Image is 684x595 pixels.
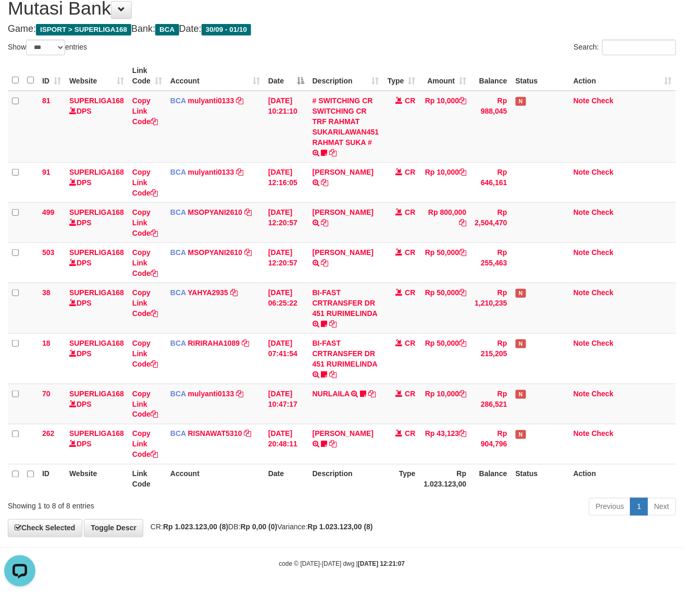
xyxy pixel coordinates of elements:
[471,61,512,91] th: Balance
[630,498,648,516] a: 1
[313,168,374,176] a: [PERSON_NAME]
[369,390,376,398] a: Copy NURLAILA to clipboard
[65,424,128,464] td: DPS
[313,208,374,216] a: [PERSON_NAME]
[188,430,242,438] a: RISNAWAT5310
[155,24,179,35] span: BCA
[459,339,467,347] a: Copy Rp 50,000 to clipboard
[264,202,308,242] td: [DATE] 12:20:57
[592,208,614,216] a: Check
[471,384,512,424] td: Rp 286,521
[420,424,471,464] td: Rp 43,123
[69,390,124,398] a: SUPERLIGA168
[471,242,512,283] td: Rp 255,463
[36,24,131,35] span: ISPORT > SUPERLIGA168
[574,390,590,398] a: Note
[405,248,416,257] span: CR
[459,430,467,438] a: Copy Rp 43,123 to clipboard
[420,202,471,242] td: Rp 800,000
[42,390,51,398] span: 70
[405,288,416,297] span: CR
[308,333,383,384] td: BI-FAST CRTRANSFER DR 451 RURIMELINDA
[69,96,124,105] a: SUPERLIGA168
[459,390,467,398] a: Copy Rp 10,000 to clipboard
[471,333,512,384] td: Rp 215,205
[8,24,676,34] h4: Game: Bank: Date:
[65,333,128,384] td: DPS
[170,208,186,216] span: BCA
[188,248,243,257] a: MSOPYANI2610
[471,464,512,494] th: Balance
[264,242,308,283] td: [DATE] 12:20:57
[574,96,590,105] a: Note
[420,61,471,91] th: Amount: activate to sort column ascending
[42,339,51,347] span: 18
[471,162,512,202] td: Rp 646,161
[170,96,186,105] span: BCA
[313,248,374,257] a: [PERSON_NAME]
[383,61,420,91] th: Type: activate to sort column ascending
[574,288,590,297] a: Note
[574,248,590,257] a: Note
[264,384,308,424] td: [DATE] 10:47:17
[592,390,614,398] a: Check
[26,40,65,55] select: Showentries
[321,259,329,267] a: Copy SALMIAH PATTIMURA to clipboard
[188,208,243,216] a: MSOPYANI2610
[602,40,676,55] input: Search:
[170,339,186,347] span: BCA
[166,464,264,494] th: Account
[69,288,124,297] a: SUPERLIGA168
[132,96,158,126] a: Copy Link Code
[132,168,158,197] a: Copy Link Code
[592,339,614,347] a: Check
[236,168,243,176] a: Copy mulyanti0133 to clipboard
[459,168,467,176] a: Copy Rp 10,000 to clipboard
[69,248,124,257] a: SUPERLIGA168
[188,168,234,176] a: mulyanti0133
[65,384,128,424] td: DPS
[308,523,373,531] strong: Rp 1.023.123,00 (8)
[170,168,186,176] span: BCA
[188,288,228,297] a: YAHYA2935
[330,370,337,379] a: Copy BI-FAST CRTRANSFER DR 451 RURIMELINDA to clipboard
[420,162,471,202] td: Rp 10,000
[574,339,590,347] a: Note
[264,91,308,163] td: [DATE] 10:21:10
[405,390,416,398] span: CR
[264,283,308,333] td: [DATE] 06:25:22
[459,96,467,105] a: Copy Rp 10,000 to clipboard
[188,339,240,347] a: RIRIRAHA1089
[405,430,416,438] span: CR
[38,464,65,494] th: ID
[459,288,467,297] a: Copy Rp 50,000 to clipboard
[65,162,128,202] td: DPS
[4,4,35,35] button: Open LiveChat chat widget
[202,24,252,35] span: 30/09 - 01/10
[69,168,124,176] a: SUPERLIGA168
[574,430,590,438] a: Note
[264,424,308,464] td: [DATE] 20:48:11
[313,430,374,438] a: [PERSON_NAME]
[236,96,243,105] a: Copy mulyanti0133 to clipboard
[569,61,676,91] th: Action: activate to sort column ascending
[65,91,128,163] td: DPS
[308,464,383,494] th: Description
[264,162,308,202] td: [DATE] 12:16:05
[313,96,379,147] a: # SWITCHING CR SWITCHING CR TRF RAHMAT SUKARILAWAN451 RAHMAT SUKA #
[471,91,512,163] td: Rp 988,045
[42,208,54,216] span: 499
[65,202,128,242] td: DPS
[308,283,383,333] td: BI-FAST CRTRANSFER DR 451 RURIMELINDA
[132,430,158,459] a: Copy Link Code
[592,96,614,105] a: Check
[38,61,65,91] th: ID: activate to sort column ascending
[648,498,676,516] a: Next
[128,61,166,91] th: Link Code: activate to sort column ascending
[42,168,51,176] span: 91
[358,561,405,568] strong: [DATE] 12:21:07
[405,339,416,347] span: CR
[65,283,128,333] td: DPS
[264,61,308,91] th: Date: activate to sort column descending
[574,208,590,216] a: Note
